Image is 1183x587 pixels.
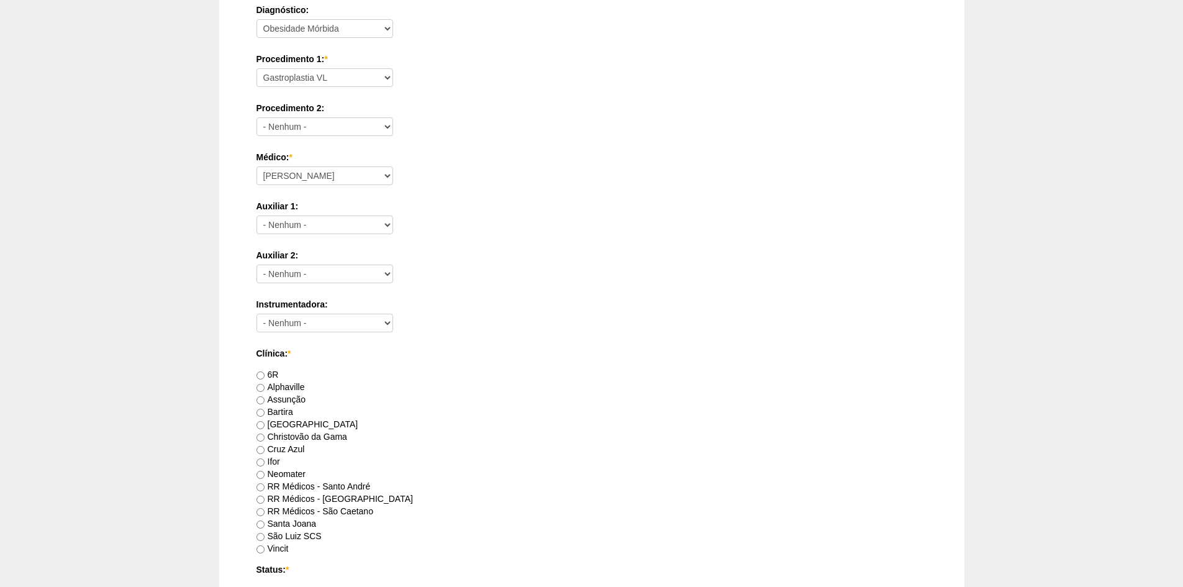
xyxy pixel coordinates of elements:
span: Este campo é obrigatório. [289,152,292,162]
input: Alphaville [256,384,265,392]
input: 6R [256,371,265,380]
label: Cruz Azul [256,444,305,454]
label: Status: [256,563,927,576]
input: São Luiz SCS [256,533,265,541]
label: Auxiliar 2: [256,249,927,262]
input: Christovão da Gama [256,434,265,442]
label: RR Médicos - São Caetano [256,506,373,516]
input: Cruz Azul [256,446,265,454]
input: RR Médicos - São Caetano [256,508,265,516]
input: Bartira [256,409,265,417]
label: São Luiz SCS [256,531,322,541]
label: Alphaville [256,382,305,392]
label: Auxiliar 1: [256,200,927,212]
label: Médico: [256,151,927,163]
label: Procedimento 1: [256,53,927,65]
label: [GEOGRAPHIC_DATA] [256,419,358,429]
label: Instrumentadora: [256,298,927,311]
label: Santa Joana [256,519,317,529]
label: 6R [256,370,279,380]
label: RR Médicos - Santo André [256,481,371,491]
label: Vincit [256,544,289,553]
input: Vincit [256,545,265,553]
label: Diagnóstico: [256,4,927,16]
label: Assunção [256,394,306,404]
label: Neomater [256,469,306,479]
span: Este campo é obrigatório. [288,348,291,358]
input: Assunção [256,396,265,404]
label: Procedimento 2: [256,102,927,114]
label: RR Médicos - [GEOGRAPHIC_DATA] [256,494,413,504]
input: Neomater [256,471,265,479]
input: RR Médicos - Santo André [256,483,265,491]
label: Christovão da Gama [256,432,347,442]
label: Bartira [256,407,293,417]
input: Santa Joana [256,521,265,529]
input: [GEOGRAPHIC_DATA] [256,421,265,429]
label: Ifor [256,457,280,466]
input: Ifor [256,458,265,466]
span: Este campo é obrigatório. [286,565,289,575]
label: Clínica: [256,347,927,360]
span: Este campo é obrigatório. [324,54,327,64]
input: RR Médicos - [GEOGRAPHIC_DATA] [256,496,265,504]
